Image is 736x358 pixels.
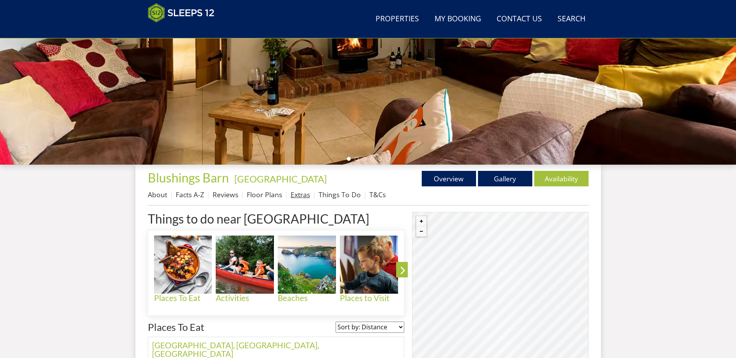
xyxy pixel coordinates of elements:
h4: Beaches [278,294,336,303]
button: Zoom in [416,216,426,226]
a: Reviews [213,190,238,199]
a: Food, Shops & Markets [402,236,464,312]
a: Things To Do [319,190,361,199]
iframe: Customer reviews powered by Trustpilot [144,27,225,34]
a: Places To Eat [148,321,204,333]
a: Activities [216,236,278,303]
a: Search [554,10,589,28]
h1: Things to do near [GEOGRAPHIC_DATA] [148,212,405,225]
a: Properties [372,10,422,28]
h4: Food, Shops & Markets [402,294,460,312]
a: Overview [422,171,476,186]
button: Zoom out [416,226,426,236]
img: Places To Eat [154,236,212,294]
h4: Places To Eat [154,294,212,303]
a: Facts A-Z [176,190,204,199]
a: Contact Us [494,10,545,28]
a: My Booking [431,10,484,28]
a: Beaches [278,236,340,303]
img: Beaches [278,236,336,294]
a: T&Cs [369,190,386,199]
img: Sleeps 12 [148,3,215,22]
img: Activities [216,236,274,294]
span: - [231,173,327,184]
span: Blushings Barn [148,170,229,185]
h4: Activities [216,294,274,303]
a: Availability [534,171,589,186]
h4: Places to Visit [340,294,398,303]
a: Extras [291,190,310,199]
img: Food, Shops & Markets [402,236,460,294]
a: About [148,190,167,199]
a: [GEOGRAPHIC_DATA] [234,173,327,184]
a: Places To Eat [154,236,216,303]
a: Blushings Barn [148,170,231,185]
a: Gallery [478,171,532,186]
img: Places to Visit [340,236,398,294]
a: Floor Plans [247,190,282,199]
a: Places to Visit [340,236,402,303]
